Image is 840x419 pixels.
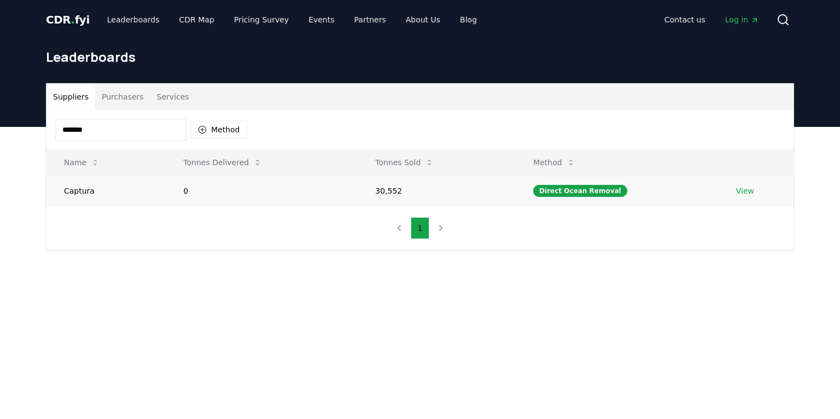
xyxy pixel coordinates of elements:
div: Direct Ocean Removal [533,185,627,197]
a: Partners [346,10,395,30]
button: 1 [411,217,430,239]
a: View [736,185,754,196]
button: Method [191,121,247,138]
button: Method [524,152,584,173]
span: CDR fyi [46,13,90,26]
nav: Main [656,10,768,30]
a: CDR.fyi [46,12,90,27]
button: Name [55,152,108,173]
nav: Main [98,10,486,30]
a: Leaderboards [98,10,168,30]
a: Events [300,10,343,30]
button: Suppliers [46,84,95,110]
a: About Us [397,10,449,30]
td: Captura [46,176,166,206]
button: Services [150,84,196,110]
button: Tonnes Sold [366,152,442,173]
button: Purchasers [95,84,150,110]
button: Tonnes Delivered [174,152,271,173]
a: Contact us [656,10,714,30]
a: Log in [716,10,768,30]
a: Blog [451,10,486,30]
a: Pricing Survey [225,10,297,30]
td: 0 [166,176,358,206]
h1: Leaderboards [46,48,794,66]
td: 30,552 [358,176,516,206]
a: CDR Map [171,10,223,30]
span: . [71,13,75,26]
span: Log in [725,14,759,25]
